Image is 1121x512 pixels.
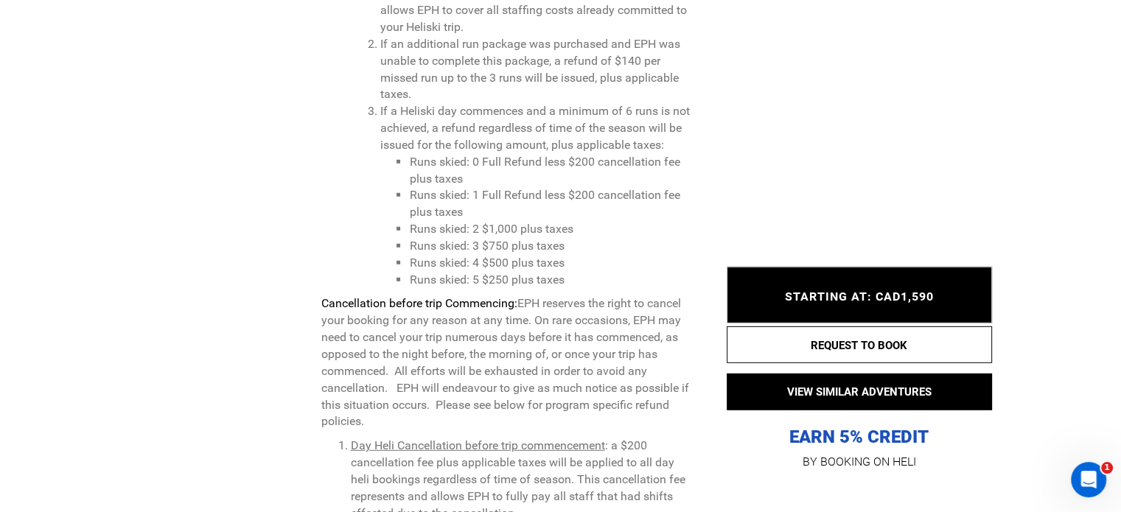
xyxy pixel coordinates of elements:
[409,187,693,221] li: Runs skied: 1 Full Refund less $200 cancellation fee plus taxes
[380,103,693,288] li: If a Heliski day commences and a minimum of 6 runs is not achieved, a refund regardless of time o...
[409,238,693,255] li: Runs skied: 3 $750 plus taxes
[409,154,693,188] li: Runs skied: 0 Full Refund less $200 cancellation fee plus taxes
[321,295,693,430] p: EPH reserves the right to cancel your booking for any reason at any time. On rare occasions, EPH ...
[1101,462,1113,474] span: 1
[1071,462,1106,497] iframe: Intercom live chat
[727,373,992,410] button: VIEW SIMILAR ADVENTURES
[785,290,934,304] span: STARTING AT: CAD1,590
[409,272,693,289] li: Runs skied: 5 $250 plus taxes
[727,278,992,448] p: EARN 5% CREDIT
[350,438,604,452] u: Day Heli Cancellation before trip commencement
[727,326,992,362] button: REQUEST TO BOOK
[409,255,693,272] li: Runs skied: 4 $500 plus taxes
[321,296,517,310] strong: Cancellation before trip Commencing:
[409,221,693,238] li: Runs skied: 2 $1,000 plus taxes
[380,36,693,103] li: If an additional run package was purchased and EPH was unable to complete this package, a refund ...
[727,451,992,471] p: BY BOOKING ON HELI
